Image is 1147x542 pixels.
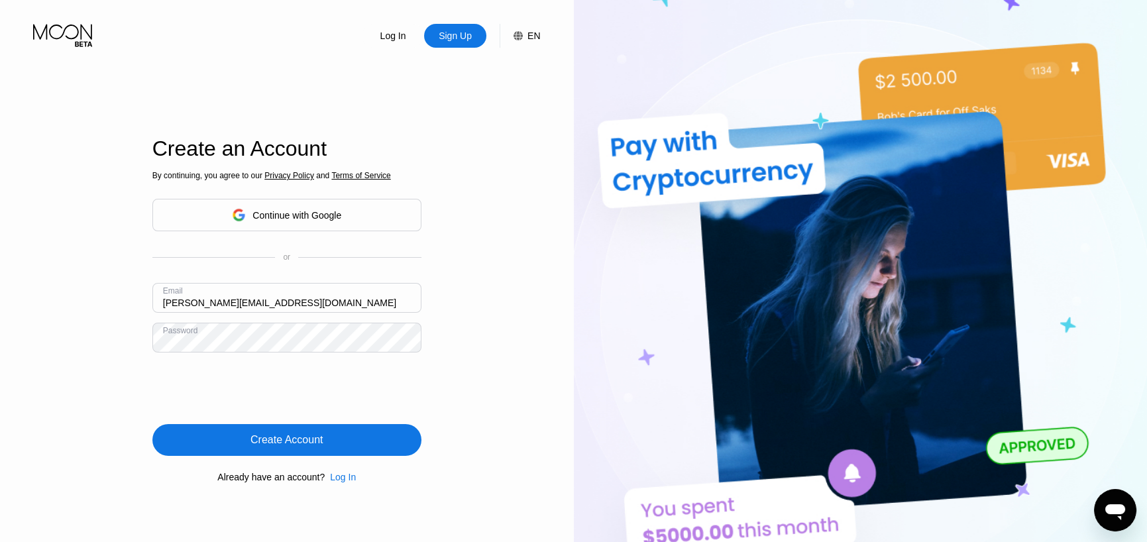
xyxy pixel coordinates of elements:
[264,171,314,180] span: Privacy Policy
[250,433,323,447] div: Create Account
[1094,489,1136,531] iframe: Button to launch messaging window
[252,210,341,221] div: Continue with Google
[152,199,421,231] div: Continue with Google
[500,24,540,48] div: EN
[362,24,424,48] div: Log In
[325,472,356,482] div: Log In
[527,30,540,41] div: EN
[152,136,421,161] div: Create an Account
[152,362,354,414] iframe: reCAPTCHA
[283,252,290,262] div: or
[331,171,390,180] span: Terms of Service
[217,472,325,482] div: Already have an account?
[163,286,183,296] div: Email
[152,424,421,456] div: Create Account
[330,472,356,482] div: Log In
[437,29,473,42] div: Sign Up
[152,171,421,180] div: By continuing, you agree to our
[424,24,486,48] div: Sign Up
[314,171,332,180] span: and
[379,29,408,42] div: Log In
[163,326,198,335] div: Password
